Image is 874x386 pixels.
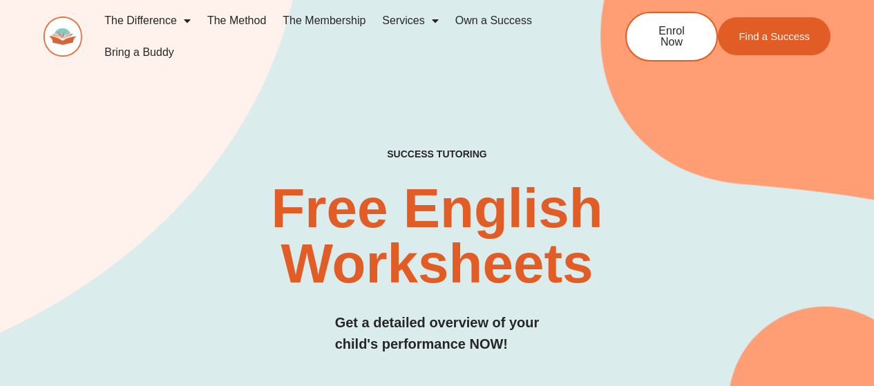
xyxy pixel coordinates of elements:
[718,17,830,55] a: Find a Success
[739,31,810,41] span: Find a Success
[447,5,540,37] a: Own a Success
[625,12,718,61] a: Enrol Now
[647,26,696,48] span: Enrol Now
[335,312,540,355] h3: Get a detailed overview of your child's performance NOW!
[96,37,182,68] a: Bring a Buddy
[96,5,580,68] nav: Menu
[178,181,696,291] h2: Free English Worksheets​
[274,5,374,37] a: The Membership
[199,5,274,37] a: The Method
[96,5,199,37] a: The Difference
[321,148,553,160] h4: SUCCESS TUTORING​
[374,5,446,37] a: Services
